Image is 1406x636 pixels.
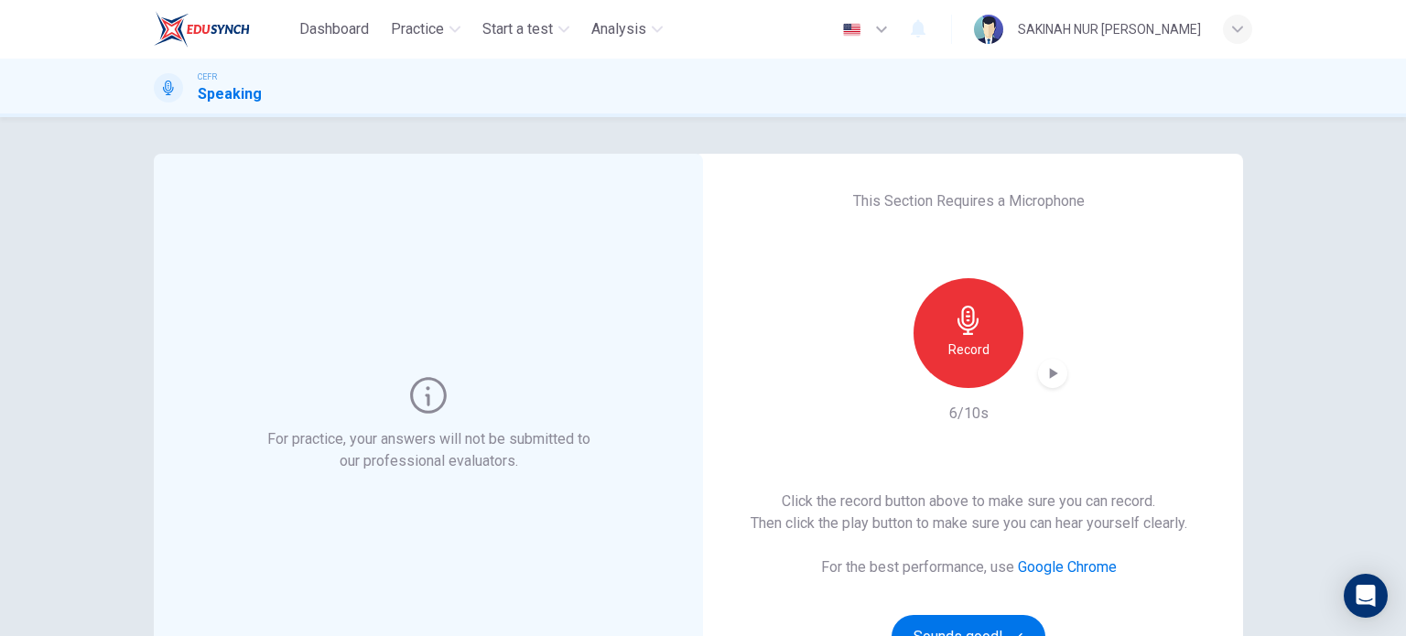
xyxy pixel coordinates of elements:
span: Practice [391,18,444,40]
h6: For the best performance, use [821,556,1117,578]
h6: 6/10s [949,403,989,425]
a: Google Chrome [1018,558,1117,576]
button: Record [914,278,1023,388]
img: EduSynch logo [154,11,250,48]
img: Profile picture [974,15,1003,44]
button: Start a test [475,13,577,46]
h6: Record [948,339,990,361]
span: CEFR [198,70,217,83]
span: Start a test [482,18,553,40]
h6: This Section Requires a Microphone [853,190,1085,212]
button: Dashboard [292,13,376,46]
img: en [840,23,863,37]
button: Analysis [584,13,670,46]
a: EduSynch logo [154,11,292,48]
span: Dashboard [299,18,369,40]
h6: Click the record button above to make sure you can record. Then click the play button to make sur... [751,490,1187,534]
span: Analysis [591,18,646,40]
div: SAKINAH NUR [PERSON_NAME] [1018,18,1201,40]
h1: Speaking [198,83,262,105]
h6: For practice, your answers will not be submitted to our professional evaluators. [264,428,594,472]
button: Practice [384,13,468,46]
div: Open Intercom Messenger [1344,574,1388,618]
